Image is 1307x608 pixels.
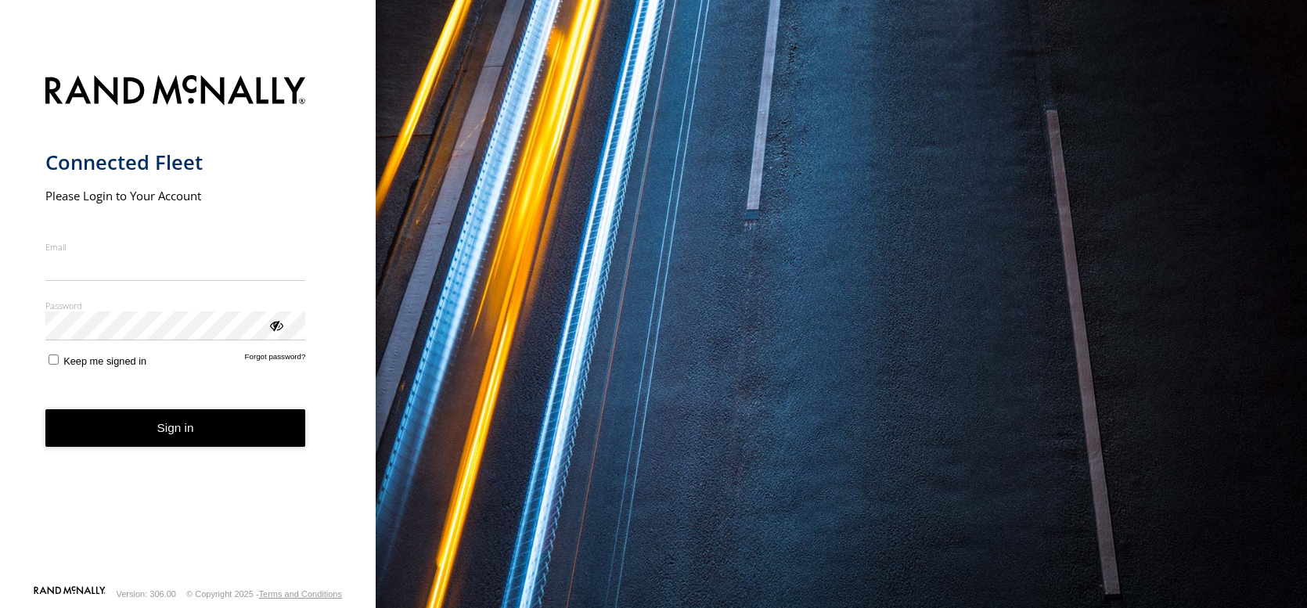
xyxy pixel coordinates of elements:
[245,352,306,367] a: Forgot password?
[45,149,306,175] h1: Connected Fleet
[45,188,306,203] h2: Please Login to Your Account
[117,589,176,599] div: Version: 306.00
[45,66,331,585] form: main
[45,300,306,311] label: Password
[45,241,306,253] label: Email
[45,409,306,448] button: Sign in
[259,589,342,599] a: Terms and Conditions
[49,354,59,365] input: Keep me signed in
[45,72,306,112] img: Rand McNally
[268,317,283,333] div: ViewPassword
[34,586,106,602] a: Visit our Website
[63,355,146,367] span: Keep me signed in
[186,589,342,599] div: © Copyright 2025 -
